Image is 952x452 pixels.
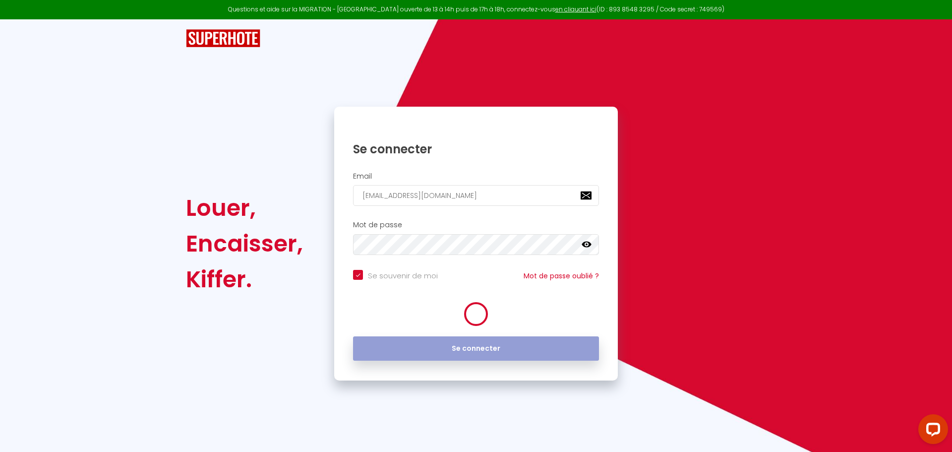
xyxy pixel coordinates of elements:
[186,226,303,261] div: Encaisser,
[353,336,599,361] button: Se connecter
[186,190,303,226] div: Louer,
[353,172,599,181] h2: Email
[524,271,599,281] a: Mot de passe oublié ?
[555,5,596,13] a: en cliquant ici
[353,141,599,157] h1: Se connecter
[353,185,599,206] input: Ton Email
[353,221,599,229] h2: Mot de passe
[186,261,303,297] div: Kiffer.
[186,29,260,48] img: SuperHote logo
[910,410,952,452] iframe: LiveChat chat widget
